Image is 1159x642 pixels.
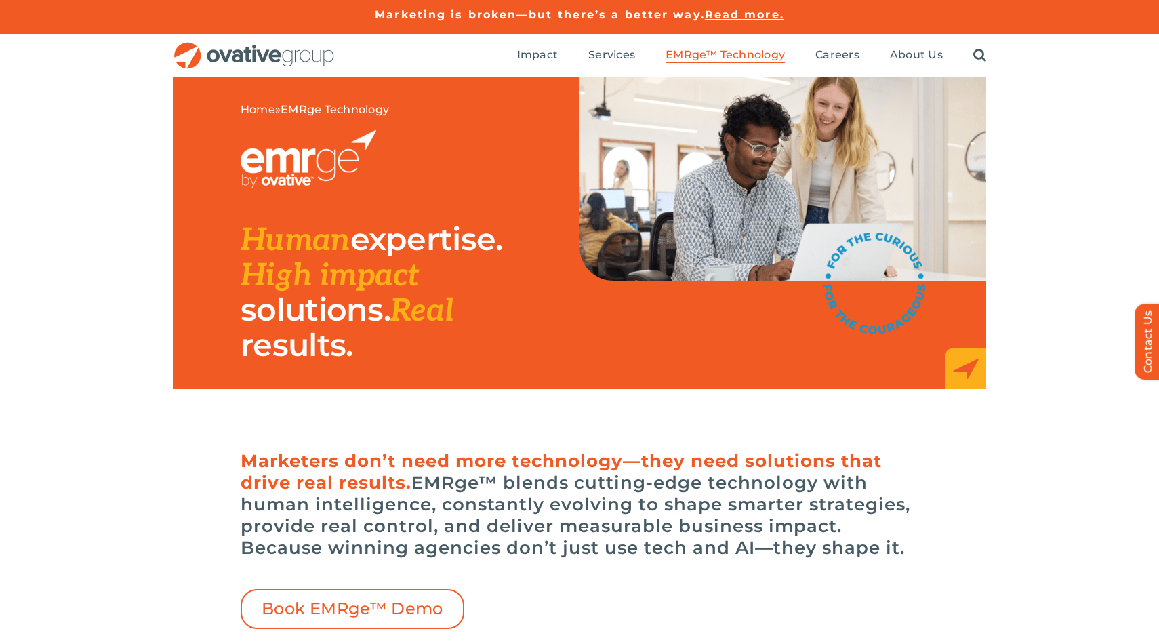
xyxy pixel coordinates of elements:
[973,48,986,63] a: Search
[262,599,443,619] span: Book EMRge™ Demo
[241,130,376,188] img: EMRGE_RGB_wht
[173,41,335,54] a: OG_Full_horizontal_RGB
[945,348,986,389] img: EMRge_HomePage_Elements_Arrow Box
[241,257,419,295] span: High impact
[815,48,859,63] a: Careers
[241,103,389,117] span: »
[588,48,635,63] a: Services
[890,48,943,62] span: About Us
[705,8,784,21] a: Read more.
[375,8,705,21] a: Marketing is broken—but there’s a better way.
[241,450,882,494] span: Marketers don’t need more technology—they need solutions that drive real results.
[350,220,503,258] span: expertise.
[666,48,785,62] span: EMRge™ Technology
[241,103,275,116] a: Home
[241,290,390,329] span: solutions.
[241,589,464,629] a: Book EMRge™ Demo
[588,48,635,62] span: Services
[517,34,986,77] nav: Menu
[281,103,389,116] span: EMRge Technology
[517,48,558,63] a: Impact
[815,48,859,62] span: Careers
[241,450,918,559] h6: EMRge™ blends cutting-edge technology with human intelligence, constantly evolving to shape smart...
[241,222,350,260] span: Human
[666,48,785,63] a: EMRge™ Technology
[890,48,943,63] a: About Us
[390,292,453,330] span: Real
[517,48,558,62] span: Impact
[241,325,352,364] span: results.
[579,77,986,281] img: EMRge Landing Page Header Image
